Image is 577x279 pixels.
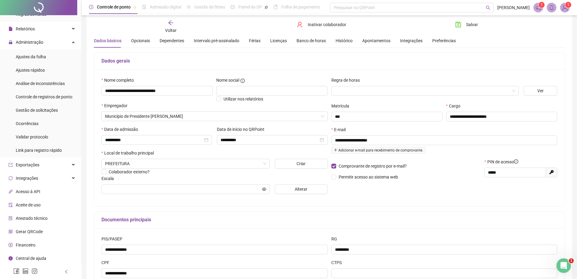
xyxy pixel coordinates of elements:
h5: Dados gerais [101,57,557,65]
span: search [486,5,490,10]
sup: 1 [539,2,545,8]
button: Alterar [275,184,328,194]
label: Regra de horas [331,77,364,83]
span: export [8,163,13,167]
span: Município de Presidente Alves [105,112,324,121]
button: Ver [524,86,557,96]
span: Inativar colaborador [308,21,346,28]
span: Financeiro [16,243,35,247]
span: Admissão digital [150,5,181,9]
span: Administração [16,40,43,45]
span: Central de ajuda [16,256,46,261]
span: lock [8,40,13,44]
span: dollar [8,243,13,247]
sup: Atualize o seu contato no menu Meus Dados [565,2,571,8]
span: bell [549,5,554,10]
span: Validar protocolo [16,134,48,139]
div: Intervalo pré-assinalado [194,37,239,44]
span: arrow-left [168,20,174,26]
div: Dados básicos [94,37,121,44]
label: E-mail [331,126,350,133]
div: Banco de horas [297,37,326,44]
span: Aceite de uso [16,202,41,207]
span: 1 [567,3,569,7]
span: Folha de pagamento [281,5,320,9]
span: book [274,5,278,9]
button: Salvar [451,20,482,29]
span: facebook [13,268,19,274]
span: Gestão de solicitações [16,108,58,113]
button: Criar [275,159,328,168]
span: sync [8,176,13,180]
span: solution [8,216,13,220]
span: Análise de inconsistências [16,81,65,86]
span: Ocorrências [16,121,38,126]
span: Alterar [295,186,307,192]
span: Permitir acesso ao sistema web [339,175,398,179]
div: Apontamentos [362,37,390,44]
label: Matrícula [331,103,353,109]
span: qrcode [8,230,13,234]
span: Colaborador externo? [109,169,150,174]
label: Data de admissão [101,126,142,133]
span: PIN de acesso [487,158,518,165]
span: Exportações [16,162,39,167]
span: Integrações [16,176,38,181]
span: pushpin [133,5,137,9]
span: Criar [297,160,306,167]
span: info-circle [240,79,245,83]
span: notification [536,5,541,10]
span: user-delete [297,22,303,28]
span: linkedin [22,268,28,274]
span: info-circle [514,159,518,164]
label: Data de início no QRPoint [217,126,268,133]
span: Atestado técnico [16,216,48,221]
span: Controle de registros de ponto [16,94,72,99]
span: file-done [142,5,146,9]
span: plus [334,148,337,152]
span: sun [187,5,191,9]
span: Ajustes da folha [16,54,46,59]
div: Integrações [400,37,423,44]
span: PREFEITURA [105,159,266,168]
label: PIS/PASEP [101,236,126,242]
div: Dependentes [160,37,184,44]
span: clock-circle [89,5,93,9]
span: Ajustes rápidos [16,68,45,73]
span: audit [8,203,13,207]
label: Escala [101,175,118,182]
span: Voltar [165,28,177,33]
label: RG [331,236,341,242]
button: Inativar colaborador [292,20,351,29]
div: Histórico [336,37,353,44]
span: Gestão de férias [194,5,225,9]
span: Controle de ponto [97,5,131,9]
span: left [64,270,68,274]
span: 1 [569,258,574,263]
span: Link para registro rápido [16,148,62,153]
span: save [455,22,461,28]
div: Férias [249,37,260,44]
span: Nome social [216,77,239,83]
img: 70269 [560,3,569,12]
iframe: Intercom live chat [556,258,571,273]
span: api [8,189,13,194]
span: instagram [32,268,38,274]
label: Cargo [446,103,464,109]
span: pushpin [264,5,268,9]
div: Opcionais [131,37,150,44]
div: Licenças [270,37,287,44]
span: info-circle [8,256,13,260]
label: Nome completo [101,77,138,83]
label: CTPS [331,259,346,266]
label: CPF [101,259,113,266]
span: Gerar QRCode [16,229,43,234]
span: dashboard [230,5,235,9]
label: Local de trabalho principal [101,150,158,156]
span: Ver [537,87,544,94]
span: Utilizar nos relatórios [224,97,263,101]
span: eye [262,187,266,191]
h5: Documentos principais [101,216,557,223]
span: 1 [541,3,543,7]
span: Acesso à API [16,189,40,194]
